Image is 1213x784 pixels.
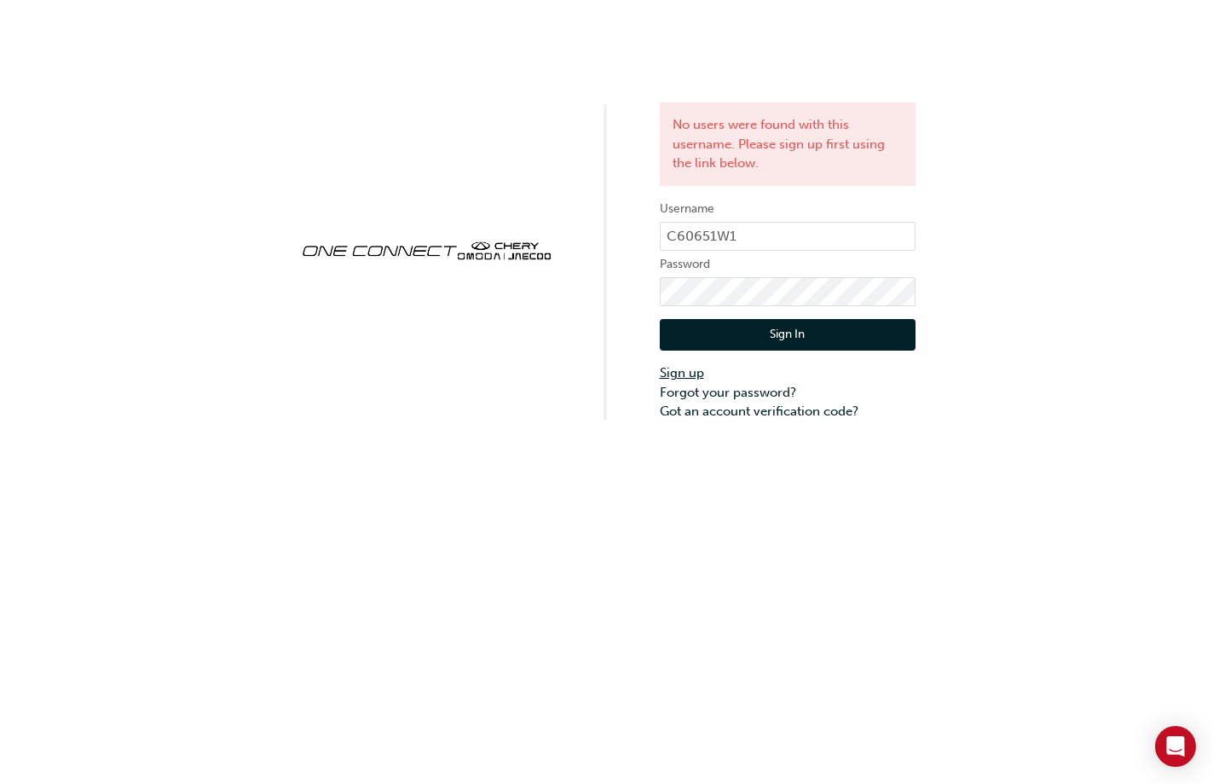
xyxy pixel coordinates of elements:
a: Forgot your password? [660,383,916,403]
a: Sign up [660,363,916,383]
div: Open Intercom Messenger [1155,726,1196,767]
img: oneconnect [298,227,554,271]
button: Sign In [660,319,916,351]
input: Username [660,222,916,251]
div: No users were found with this username. Please sign up first using the link below. [660,102,916,186]
a: Got an account verification code? [660,402,916,421]
label: Username [660,199,916,219]
label: Password [660,254,916,275]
